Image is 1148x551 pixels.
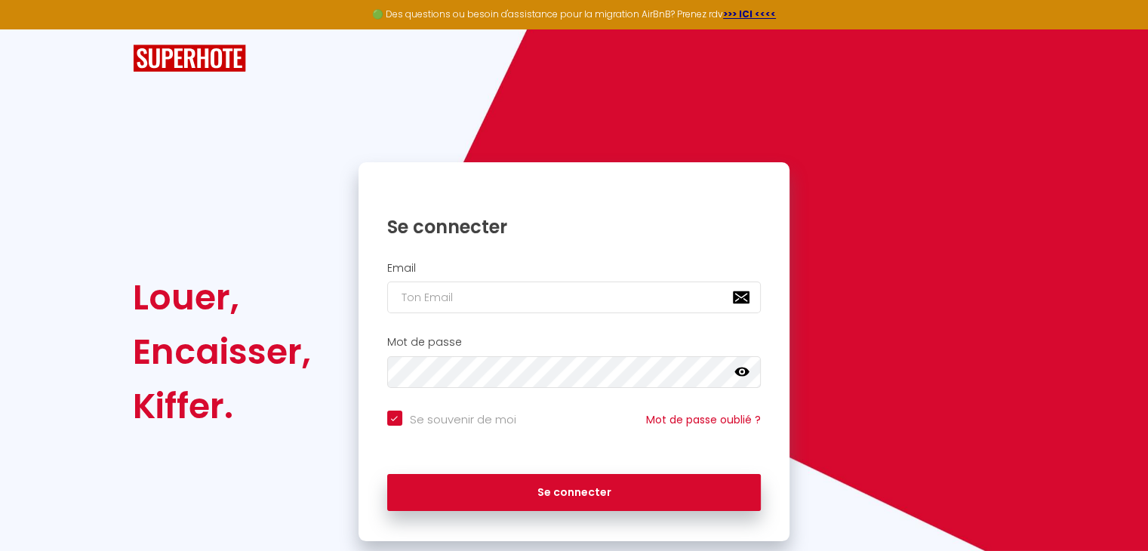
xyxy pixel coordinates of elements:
[133,379,311,433] div: Kiffer.
[387,282,762,313] input: Ton Email
[387,336,762,349] h2: Mot de passe
[133,325,311,379] div: Encaisser,
[723,8,776,20] a: >>> ICI <<<<
[387,262,762,275] h2: Email
[387,474,762,512] button: Se connecter
[133,45,246,72] img: SuperHote logo
[387,215,762,239] h1: Se connecter
[133,270,311,325] div: Louer,
[646,412,761,427] a: Mot de passe oublié ?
